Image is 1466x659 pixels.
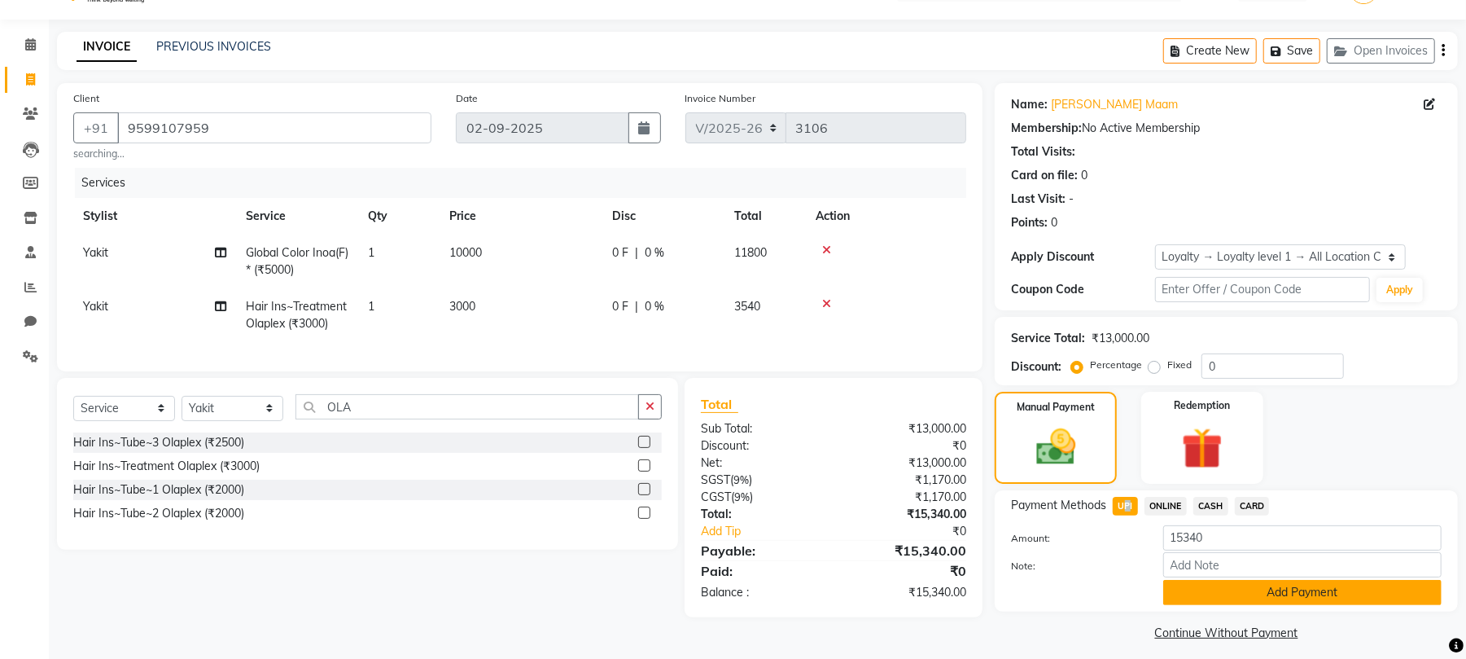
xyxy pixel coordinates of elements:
[117,112,431,143] input: Search by Name/Mobile/Email/Code
[1144,497,1187,516] span: ONLINE
[77,33,137,62] a: INVOICE
[834,420,978,437] div: ₹13,000.00
[83,299,108,314] span: Yakit
[1051,96,1178,113] a: [PERSON_NAME] Maam
[645,244,664,261] span: 0 %
[689,437,834,455] div: Discount:
[734,245,767,260] span: 11800
[1155,277,1370,302] input: Enter Offer / Coupon Code
[734,490,750,503] span: 9%
[1163,38,1257,64] button: Create New
[602,198,724,235] th: Disc
[806,198,966,235] th: Action
[689,584,834,601] div: Balance :
[73,481,244,499] div: Hair Ins~Tube~1 Olaplex (₹2000)
[689,561,834,581] div: Paid:
[1011,248,1154,266] div: Apply Discount
[689,541,834,560] div: Payable:
[1011,330,1085,347] div: Service Total:
[1011,120,1442,137] div: No Active Membership
[689,523,858,540] a: Add Tip
[246,299,347,331] span: Hair Ins~Treatment Olaplex (₹3000)
[156,39,271,54] a: PREVIOUS INVOICES
[358,198,440,235] th: Qty
[834,489,978,506] div: ₹1,170.00
[73,112,119,143] button: +91
[635,298,638,315] span: |
[834,584,978,601] div: ₹15,340.00
[1017,400,1095,415] label: Manual Payment
[689,489,834,506] div: ( )
[1090,358,1142,372] label: Percentage
[1069,191,1074,208] div: -
[368,299,374,314] span: 1
[1081,167,1087,184] div: 0
[701,472,730,487] span: SGST
[1174,398,1230,413] label: Redemption
[1163,580,1442,605] button: Add Payment
[1163,525,1442,551] input: Amount
[1011,191,1066,208] div: Last Visit:
[724,198,806,235] th: Total
[733,473,749,486] span: 9%
[1011,96,1048,113] div: Name:
[858,523,978,540] div: ₹0
[834,437,978,455] div: ₹0
[1327,38,1435,64] button: Open Invoices
[73,458,260,475] div: Hair Ins~Treatment Olaplex (₹3000)
[1011,167,1078,184] div: Card on file:
[1376,278,1423,302] button: Apply
[440,198,602,235] th: Price
[1167,358,1192,372] label: Fixed
[734,299,760,314] span: 3540
[645,298,664,315] span: 0 %
[1051,214,1057,231] div: 0
[1092,330,1149,347] div: ₹13,000.00
[1193,497,1228,516] span: CASH
[236,198,358,235] th: Service
[1163,552,1442,578] input: Add Note
[1011,120,1082,137] div: Membership:
[834,506,978,523] div: ₹15,340.00
[635,244,638,261] span: |
[456,91,478,106] label: Date
[295,394,639,420] input: Search or Scan
[75,168,978,198] div: Services
[246,245,348,277] span: Global Color Inoa(F)* (₹5000)
[73,434,244,451] div: Hair Ins~Tube~3 Olaplex (₹2500)
[834,472,978,489] div: ₹1,170.00
[701,396,738,413] span: Total
[1113,497,1138,516] span: UPI
[998,625,1455,642] a: Continue Without Payment
[689,472,834,489] div: ( )
[73,198,236,235] th: Stylist
[999,559,1150,573] label: Note:
[368,245,374,260] span: 1
[449,245,482,260] span: 10000
[1011,143,1075,160] div: Total Visits:
[1024,424,1088,470] img: _cash.svg
[685,91,756,106] label: Invoice Number
[1011,497,1106,514] span: Payment Methods
[73,147,431,161] small: searching...
[1011,281,1154,298] div: Coupon Code
[689,455,834,472] div: Net:
[689,420,834,437] div: Sub Total:
[689,506,834,523] div: Total:
[834,455,978,472] div: ₹13,000.00
[834,541,978,560] div: ₹15,340.00
[612,244,628,261] span: 0 F
[701,490,731,504] span: CGST
[73,91,99,106] label: Client
[612,298,628,315] span: 0 F
[1169,423,1236,474] img: _gift.svg
[449,299,475,314] span: 3000
[1263,38,1320,64] button: Save
[834,561,978,581] div: ₹0
[1011,358,1061,376] div: Discount:
[999,531,1150,546] label: Amount:
[83,245,108,260] span: Yakit
[73,505,244,522] div: Hair Ins~Tube~2 Olaplex (₹2000)
[1011,214,1048,231] div: Points:
[1235,497,1270,516] span: CARD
